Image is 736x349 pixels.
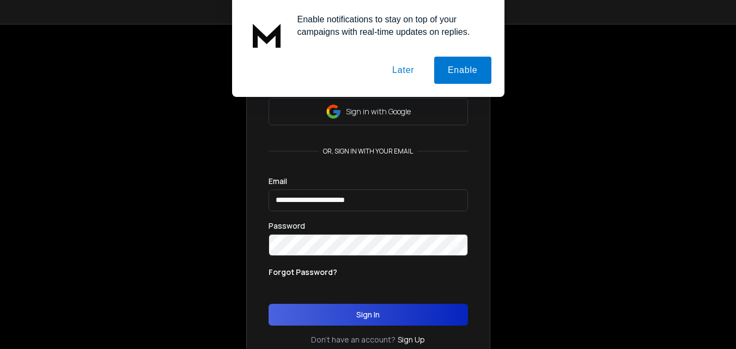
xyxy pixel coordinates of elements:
a: Sign Up [398,334,425,345]
div: Enable notifications to stay on top of your campaigns with real-time updates on replies. [289,13,491,38]
label: Email [269,177,287,185]
p: Forgot Password? [269,267,337,278]
label: Password [269,222,305,230]
p: Don't have an account? [311,334,396,345]
img: notification icon [245,13,289,57]
button: Enable [434,57,491,84]
button: Sign In [269,304,468,326]
button: Later [379,57,428,84]
p: Sign in with Google [346,106,411,117]
button: Sign in with Google [269,98,468,125]
p: or, sign in with your email [319,147,417,156]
